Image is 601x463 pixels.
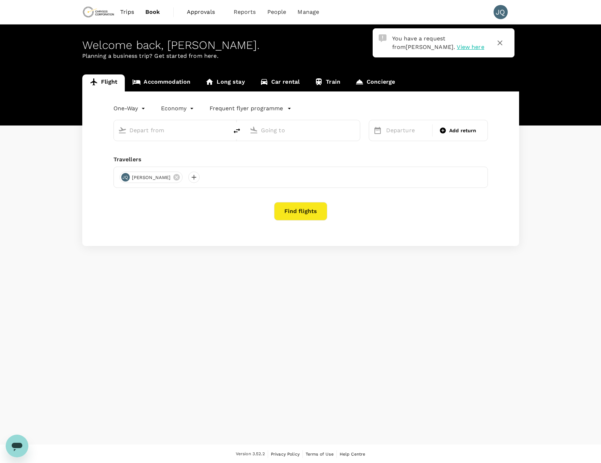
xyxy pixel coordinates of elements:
[261,125,345,136] input: Going to
[348,74,402,91] a: Concierge
[406,44,453,50] span: [PERSON_NAME]
[392,35,455,50] span: You have a request from .
[355,129,356,131] button: Open
[228,122,245,139] button: delete
[274,202,327,221] button: Find flights
[113,103,147,114] div: One-Way
[82,4,115,20] img: Chrysos Corporation
[252,74,307,91] a: Car rental
[161,103,195,114] div: Economy
[306,450,334,458] a: Terms of Use
[119,172,183,183] div: JQ[PERSON_NAME]
[187,8,222,16] span: Approvals
[145,8,160,16] span: Book
[379,34,386,42] img: Approval Request
[82,39,519,52] div: Welcome back , [PERSON_NAME] .
[120,8,134,16] span: Trips
[236,451,265,458] span: Version 3.52.2
[267,8,286,16] span: People
[386,126,428,135] p: Departure
[125,74,198,91] a: Accommodation
[340,452,366,457] span: Help Centre
[82,74,125,91] a: Flight
[494,5,508,19] div: JQ
[210,104,283,113] p: Frequent flyer programme
[121,173,130,182] div: JQ
[113,155,488,164] div: Travellers
[457,44,484,50] span: View here
[223,129,225,131] button: Open
[307,74,348,91] a: Train
[271,450,300,458] a: Privacy Policy
[210,104,291,113] button: Frequent flyer programme
[449,127,477,134] span: Add return
[129,125,213,136] input: Depart from
[6,435,28,457] iframe: Button to launch messaging window
[198,74,252,91] a: Long stay
[271,452,300,457] span: Privacy Policy
[340,450,366,458] a: Help Centre
[234,8,256,16] span: Reports
[82,52,519,60] p: Planning a business trip? Get started from here.
[306,452,334,457] span: Terms of Use
[128,174,175,181] span: [PERSON_NAME]
[297,8,319,16] span: Manage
